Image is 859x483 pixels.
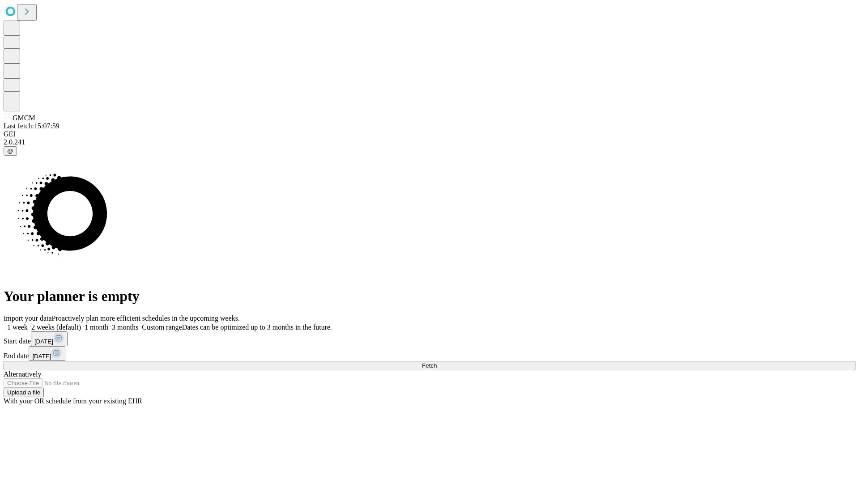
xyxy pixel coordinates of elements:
[4,361,855,370] button: Fetch
[13,114,35,122] span: GMCM
[4,346,855,361] div: End date
[7,148,13,154] span: @
[34,338,53,345] span: [DATE]
[142,323,182,331] span: Custom range
[4,138,855,146] div: 2.0.241
[31,323,81,331] span: 2 weeks (default)
[4,331,855,346] div: Start date
[4,314,52,322] span: Import your data
[85,323,108,331] span: 1 month
[4,122,60,130] span: Last fetch: 15:07:59
[4,130,855,138] div: GEI
[31,331,68,346] button: [DATE]
[4,388,44,397] button: Upload a file
[32,353,51,360] span: [DATE]
[4,146,17,156] button: @
[4,370,41,378] span: Alternatively
[4,397,142,405] span: With your OR schedule from your existing EHR
[29,346,65,361] button: [DATE]
[7,323,28,331] span: 1 week
[112,323,138,331] span: 3 months
[422,362,437,369] span: Fetch
[182,323,332,331] span: Dates can be optimized up to 3 months in the future.
[52,314,240,322] span: Proactively plan more efficient schedules in the upcoming weeks.
[4,288,855,305] h1: Your planner is empty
